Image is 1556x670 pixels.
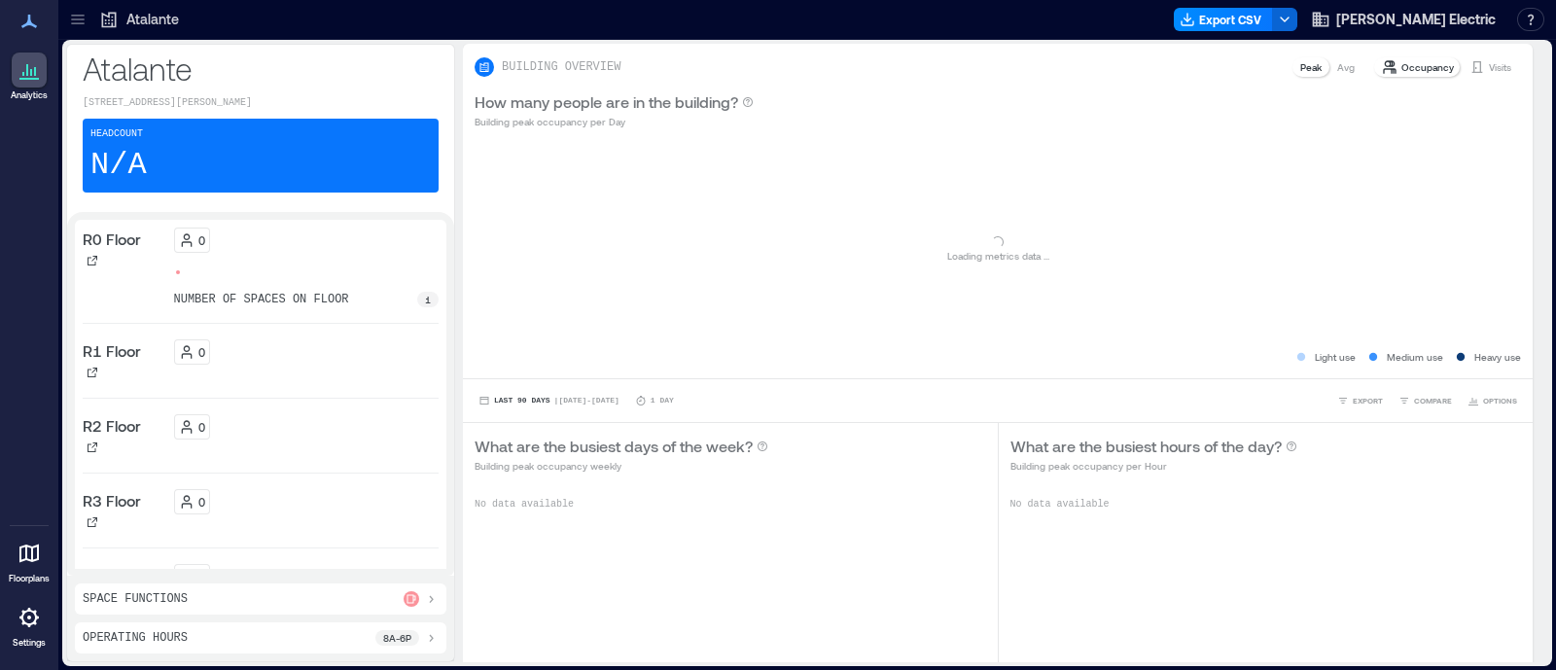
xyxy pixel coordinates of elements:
button: OPTIONS [1464,391,1521,410]
p: Atalante [83,49,439,88]
p: Visits [1489,59,1511,75]
p: Atalante [126,10,179,29]
button: COMPARE [1395,391,1456,410]
p: R0 Floor [83,228,141,251]
button: EXPORT [1333,391,1387,410]
span: EXPORT [1353,395,1383,406]
p: What are the busiest hours of the day? [1010,435,1282,458]
p: Medium use [1387,349,1443,365]
a: Analytics [5,47,53,107]
p: N/A [90,146,147,185]
p: Floorplans [9,573,50,584]
button: Export CSV [1174,8,1273,31]
p: Building peak occupancy weekly [475,458,768,474]
p: R2 Floor [83,414,141,438]
p: Heavy use [1474,349,1521,365]
p: R3 Floor [83,489,141,512]
p: R1 Floor [83,339,141,363]
p: [STREET_ADDRESS][PERSON_NAME] [83,95,439,111]
p: Analytics [11,89,48,101]
button: [PERSON_NAME] Electric [1305,4,1502,35]
p: Building peak occupancy per Day [475,114,754,129]
p: No data available [475,497,986,512]
p: Space Functions [83,591,188,607]
p: Building peak occupancy per Hour [1010,458,1297,474]
span: [PERSON_NAME] Electric [1336,10,1496,29]
p: number of spaces on floor [174,292,349,307]
p: 1 [425,292,431,307]
p: Light use [1315,349,1356,365]
p: Operating Hours [83,630,188,646]
p: 0 [198,494,205,510]
p: 1 Day [651,395,674,406]
span: COMPARE [1414,395,1452,406]
span: OPTIONS [1483,395,1517,406]
p: Settings [13,637,46,649]
p: 0 [198,419,205,435]
a: Floorplans [3,530,55,590]
p: How many people are in the building? [475,90,738,114]
p: Headcount [90,126,143,142]
p: Loading metrics data ... [947,248,1049,264]
button: Last 90 Days |[DATE]-[DATE] [475,391,623,410]
p: 0 [198,232,205,248]
p: No data available [1010,497,1522,512]
a: Settings [6,594,53,654]
p: 8a - 6p [383,630,411,646]
p: BUILDING OVERVIEW [502,59,620,75]
p: Occupancy [1401,59,1454,75]
p: 0 [198,344,205,360]
p: What are the busiest days of the week? [475,435,753,458]
p: Avg [1337,59,1355,75]
p: R4 Floor [83,564,141,587]
p: Peak [1300,59,1322,75]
